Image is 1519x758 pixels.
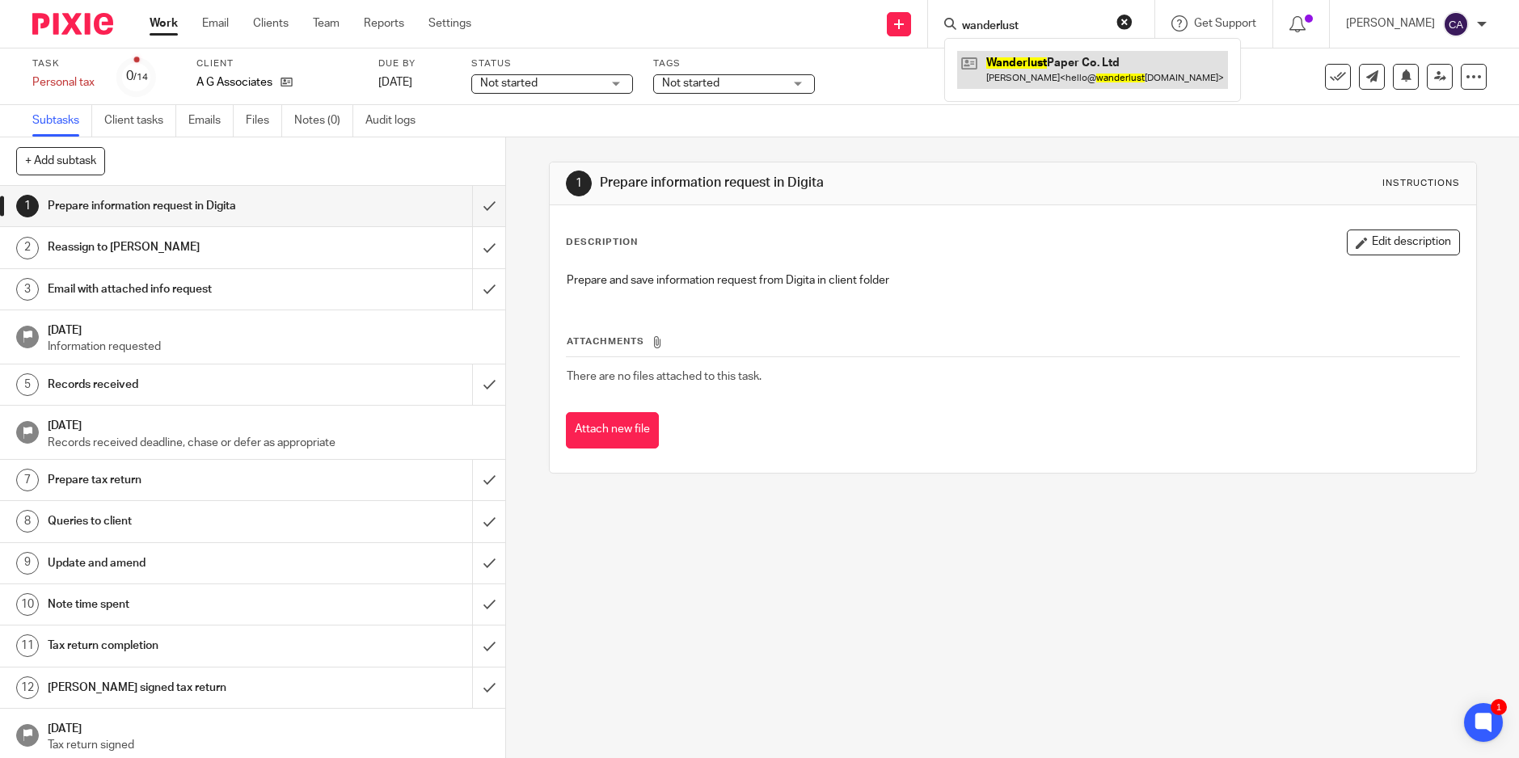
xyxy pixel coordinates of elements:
h1: Queries to client [48,509,320,533]
a: Settings [428,15,471,32]
label: Task [32,57,97,70]
input: Search [960,19,1106,34]
img: svg%3E [1443,11,1469,37]
button: Clear [1116,14,1133,30]
div: 1 [1491,699,1507,715]
label: Due by [378,57,451,70]
div: 1 [16,195,39,217]
div: 11 [16,634,39,657]
span: Not started [480,78,538,89]
h1: Records received [48,373,320,397]
div: 5 [16,373,39,396]
div: 7 [16,469,39,491]
a: Team [313,15,340,32]
a: Email [202,15,229,32]
h1: Update and amend [48,551,320,575]
p: Prepare and save information request from Digita in client folder [567,272,1459,288]
div: Personal tax [32,74,97,91]
div: 3 [16,278,39,301]
span: There are no files attached to this task. [567,371,762,382]
img: Pixie [32,13,113,35]
h1: [PERSON_NAME] signed tax return [48,676,320,700]
a: Clients [253,15,289,32]
a: Notes (0) [294,105,353,137]
small: /14 [133,73,148,82]
div: 10 [16,593,39,616]
h1: [DATE] [48,318,490,339]
h1: Reassign to [PERSON_NAME] [48,235,320,259]
p: Information requested [48,339,490,355]
label: Status [471,57,633,70]
h1: [DATE] [48,414,490,434]
a: Reports [364,15,404,32]
label: Client [196,57,358,70]
p: A G Associates [196,74,272,91]
a: Subtasks [32,105,92,137]
div: 8 [16,510,39,533]
span: Not started [662,78,719,89]
h1: Prepare information request in Digita [600,175,1047,192]
div: 2 [16,237,39,259]
h1: Prepare tax return [48,468,320,492]
a: Emails [188,105,234,137]
div: 12 [16,676,39,699]
a: Files [246,105,282,137]
h1: [DATE] [48,717,490,737]
span: [DATE] [378,77,412,88]
p: Description [566,236,638,249]
span: Attachments [567,337,644,346]
h1: Note time spent [48,592,320,617]
button: Attach new file [566,412,659,448]
div: Instructions [1382,177,1460,190]
button: Edit description [1347,230,1460,255]
span: Get Support [1194,18,1256,29]
h1: Email with attached info request [48,277,320,301]
button: + Add subtask [16,147,105,175]
a: Client tasks [104,105,176,137]
a: Work [150,15,178,32]
div: 9 [16,552,39,575]
label: Tags [653,57,815,70]
p: [PERSON_NAME] [1346,15,1435,32]
a: Audit logs [365,105,428,137]
h1: Prepare information request in Digita [48,194,320,218]
p: Records received deadline, chase or defer as appropriate [48,435,490,451]
div: 1 [566,171,592,196]
div: 0 [126,67,148,86]
p: Tax return signed [48,737,490,753]
h1: Tax return completion [48,634,320,658]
